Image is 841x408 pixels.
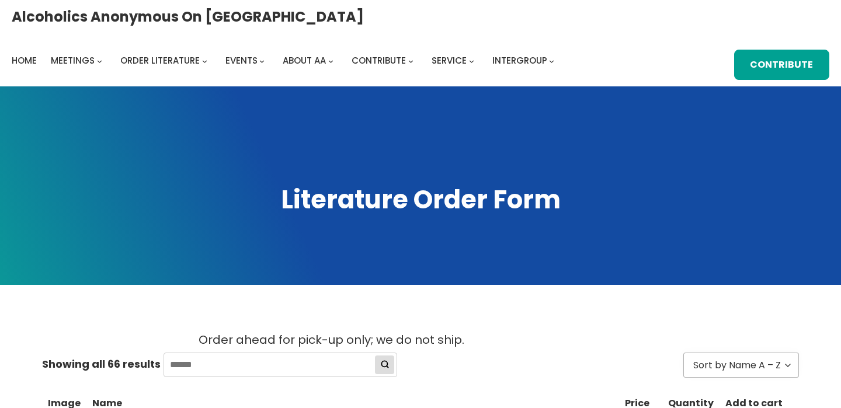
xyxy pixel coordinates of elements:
[97,58,102,63] button: Meetings submenu
[51,53,95,69] a: Meetings
[328,58,333,63] button: About AA submenu
[12,54,37,67] span: Home
[283,54,326,67] span: About AA
[492,53,547,69] a: Intergroup
[12,53,37,69] a: Home
[12,183,829,217] h1: Literature Order Form
[12,53,558,69] nav: Intergroup
[352,54,406,67] span: Contribute
[408,58,413,63] button: Contribute submenu
[693,357,781,374] span: Sort by Name A – Z
[549,58,554,63] button: Intergroup submenu
[432,54,467,67] span: Service
[259,58,265,63] button: Events submenu
[120,54,200,67] span: Order Literature
[51,54,95,67] span: Meetings
[12,4,364,29] a: Alcoholics Anonymous on [GEOGRAPHIC_DATA]
[225,54,258,67] span: Events
[492,54,547,67] span: Intergroup
[734,50,829,80] a: Contribute
[225,53,258,69] a: Events
[202,58,207,63] button: Order Literature submenu
[352,53,406,69] a: Contribute
[199,330,642,350] p: Order ahead for pick-up only; we do not ship.
[283,53,326,69] a: About AA
[469,58,474,63] button: Service submenu
[432,53,467,69] a: Service
[42,355,161,374] span: Showing all 66 results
